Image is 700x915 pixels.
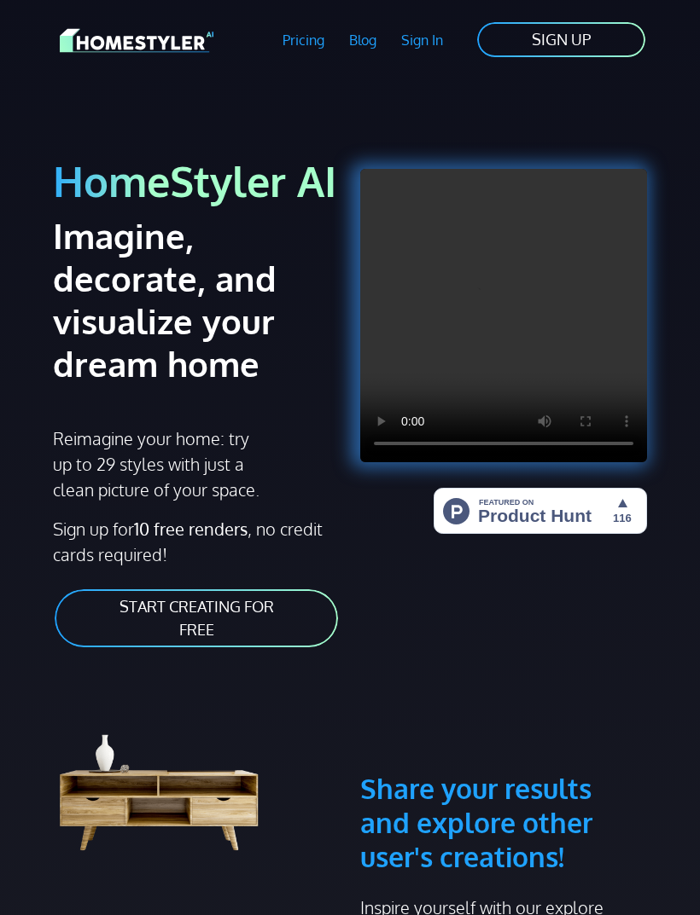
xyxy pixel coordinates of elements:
[271,20,337,60] a: Pricing
[53,214,283,385] h2: Imagine, decorate, and visualize your dream home
[53,155,340,207] h1: HomeStyler AI
[434,488,647,534] img: HomeStyler AI - Interior Design Made Easy: One Click to Your Dream Home | Product Hunt
[53,426,268,502] p: Reimagine your home: try up to 29 styles with just a clean picture of your space.
[53,690,289,856] img: living room cabinet
[53,516,340,567] p: Sign up for , no credit cards required!
[475,20,647,59] a: SIGN UP
[53,588,340,649] a: START CREATING FOR FREE
[336,20,388,60] a: Blog
[360,690,647,874] h3: Share your results and explore other user's creations!
[388,20,455,60] a: Sign In
[134,518,248,540] strong: 10 free renders
[60,26,213,55] img: HomeStyler AI logo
